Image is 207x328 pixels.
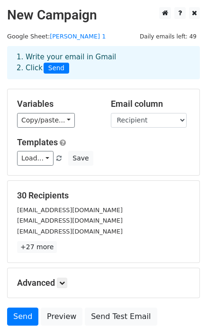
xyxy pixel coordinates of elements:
a: Copy/paste... [17,113,75,128]
div: Widget de chat [160,282,207,328]
div: 1. Write your email in Gmail 2. Click [9,52,198,74]
h5: 30 Recipients [17,190,190,201]
small: Google Sheet: [7,33,106,40]
h2: New Campaign [7,7,200,23]
a: Send [7,308,38,326]
a: +27 more [17,241,57,253]
a: [PERSON_NAME] 1 [50,33,106,40]
a: Load... [17,151,54,166]
small: [EMAIL_ADDRESS][DOMAIN_NAME] [17,217,123,224]
h5: Email column [111,99,190,109]
iframe: Chat Widget [160,282,207,328]
a: Daily emails left: 49 [136,33,200,40]
span: Daily emails left: 49 [136,31,200,42]
h5: Advanced [17,278,190,288]
a: Templates [17,137,58,147]
span: Send [44,63,69,74]
small: [EMAIL_ADDRESS][DOMAIN_NAME] [17,228,123,235]
small: [EMAIL_ADDRESS][DOMAIN_NAME] [17,206,123,214]
a: Send Test Email [85,308,157,326]
button: Save [68,151,93,166]
h5: Variables [17,99,97,109]
a: Preview [41,308,82,326]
